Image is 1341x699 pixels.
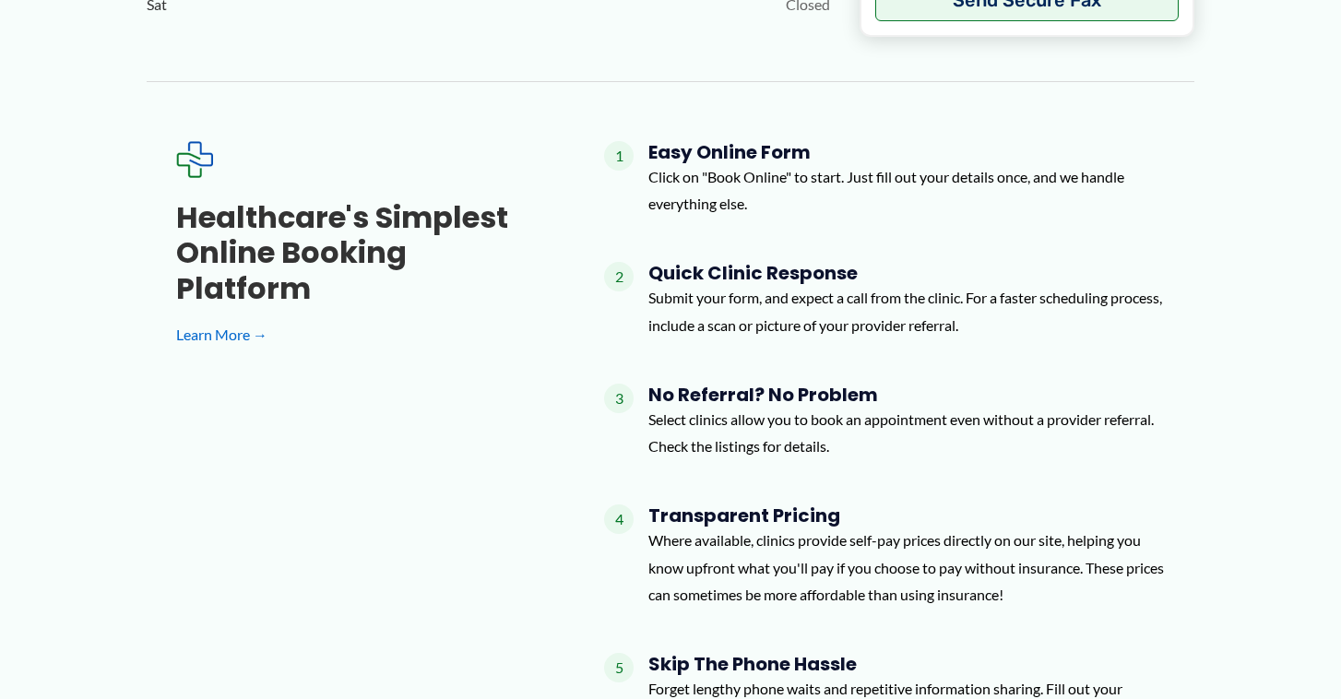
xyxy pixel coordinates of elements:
[648,284,1165,338] p: Submit your form, and expect a call from the clinic. For a faster scheduling process, include a s...
[648,504,1165,527] h4: Transparent Pricing
[648,406,1165,460] p: Select clinics allow you to book an appointment even without a provider referral. Check the listi...
[604,141,634,171] span: 1
[648,384,1165,406] h4: No Referral? No Problem
[604,384,634,413] span: 3
[604,653,634,682] span: 5
[648,653,1165,675] h4: Skip the Phone Hassle
[648,141,1165,163] h4: Easy Online Form
[176,200,545,306] h3: Healthcare's simplest online booking platform
[604,504,634,534] span: 4
[648,163,1165,218] p: Click on "Book Online" to start. Just fill out your details once, and we handle everything else.
[648,527,1165,609] p: Where available, clinics provide self-pay prices directly on our site, helping you know upfront w...
[176,141,213,178] img: Expected Healthcare Logo
[176,321,545,349] a: Learn More →
[648,262,1165,284] h4: Quick Clinic Response
[604,262,634,291] span: 2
